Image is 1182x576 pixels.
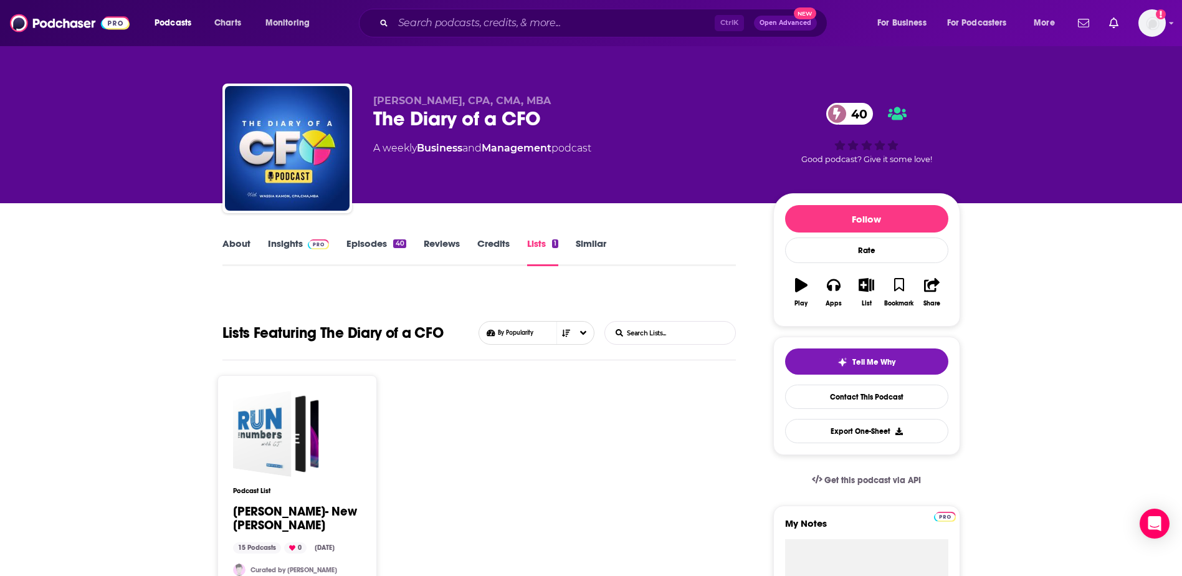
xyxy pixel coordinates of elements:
a: 40 [826,103,874,125]
a: InsightsPodchaser Pro [268,238,330,266]
img: Podchaser Pro [308,239,330,249]
h1: Lists Featuring The Diary of a CFO [222,321,444,345]
span: For Business [877,14,927,32]
div: Open Intercom Messenger [1140,509,1170,539]
a: Show notifications dropdown [1104,12,1123,34]
div: 1 [552,239,558,248]
button: Choose List sort [479,321,594,345]
span: Charts [214,14,241,32]
input: Search podcasts, credits, & more... [393,13,715,33]
span: Open Advanced [760,20,811,26]
label: My Notes [785,517,948,539]
img: tell me why sparkle [837,357,847,367]
div: Share [923,300,940,307]
span: Ctrl K [715,15,744,31]
svg: Add a profile image [1156,9,1166,19]
div: Rate [785,238,948,263]
img: Podchaser - Follow, Share and Rate Podcasts [10,11,130,35]
span: More [1034,14,1055,32]
a: Credits [477,238,510,266]
a: Contact This Podcast [785,385,948,409]
div: Play [794,300,808,307]
a: RJ Young- New Jason List [233,391,319,477]
button: open menu [257,13,326,33]
button: List [850,270,882,315]
div: A weekly podcast [373,141,591,156]
a: Charts [206,13,249,33]
span: Tell Me Why [852,357,895,367]
button: Apps [817,270,850,315]
button: Play [785,270,817,315]
span: Good podcast? Give it some love! [801,155,932,164]
a: Reviews [424,238,460,266]
span: Logged in as HBurn [1138,9,1166,37]
span: Podcasts [155,14,191,32]
a: Lists1 [527,238,558,266]
span: Get this podcast via API [824,475,921,486]
button: tell me why sparkleTell Me Why [785,348,948,375]
span: New [794,7,816,19]
div: List [862,300,872,307]
a: About [222,238,250,266]
img: The Diary of a CFO [225,86,350,211]
button: open menu [869,13,942,33]
button: open menu [939,13,1025,33]
a: Curated by [PERSON_NAME] [250,566,337,574]
div: 0 [284,542,307,554]
div: 15 Podcasts [233,542,281,554]
button: open menu [1025,13,1070,33]
div: Apps [826,300,842,307]
span: [PERSON_NAME], CPA, CMA, MBA [373,95,551,107]
a: Show notifications dropdown [1073,12,1094,34]
a: Get this podcast via API [802,465,932,496]
span: and [462,142,482,154]
span: 40 [839,103,874,125]
button: Show profile menu [1138,9,1166,37]
a: Episodes40 [346,238,406,266]
a: Management [482,142,551,154]
a: Similar [576,238,606,266]
button: Export One-Sheet [785,419,948,443]
button: Follow [785,205,948,233]
button: Open AdvancedNew [754,16,817,31]
span: Monitoring [265,14,310,32]
button: Bookmark [883,270,915,315]
button: open menu [146,13,207,33]
a: [PERSON_NAME]- New [PERSON_NAME] [233,505,361,532]
div: 40 [393,239,406,248]
div: Bookmark [884,300,913,307]
div: Search podcasts, credits, & more... [371,9,839,37]
span: By Popularity [498,329,578,337]
div: 40Good podcast? Give it some love! [773,95,960,172]
img: Podchaser Pro [934,512,956,522]
a: Business [417,142,462,154]
div: [DATE] [310,542,340,554]
img: abirchfield [233,564,245,576]
span: For Podcasters [947,14,1007,32]
a: Pro website [934,510,956,522]
h3: Podcast List [233,487,361,495]
button: Share [915,270,948,315]
img: User Profile [1138,9,1166,37]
